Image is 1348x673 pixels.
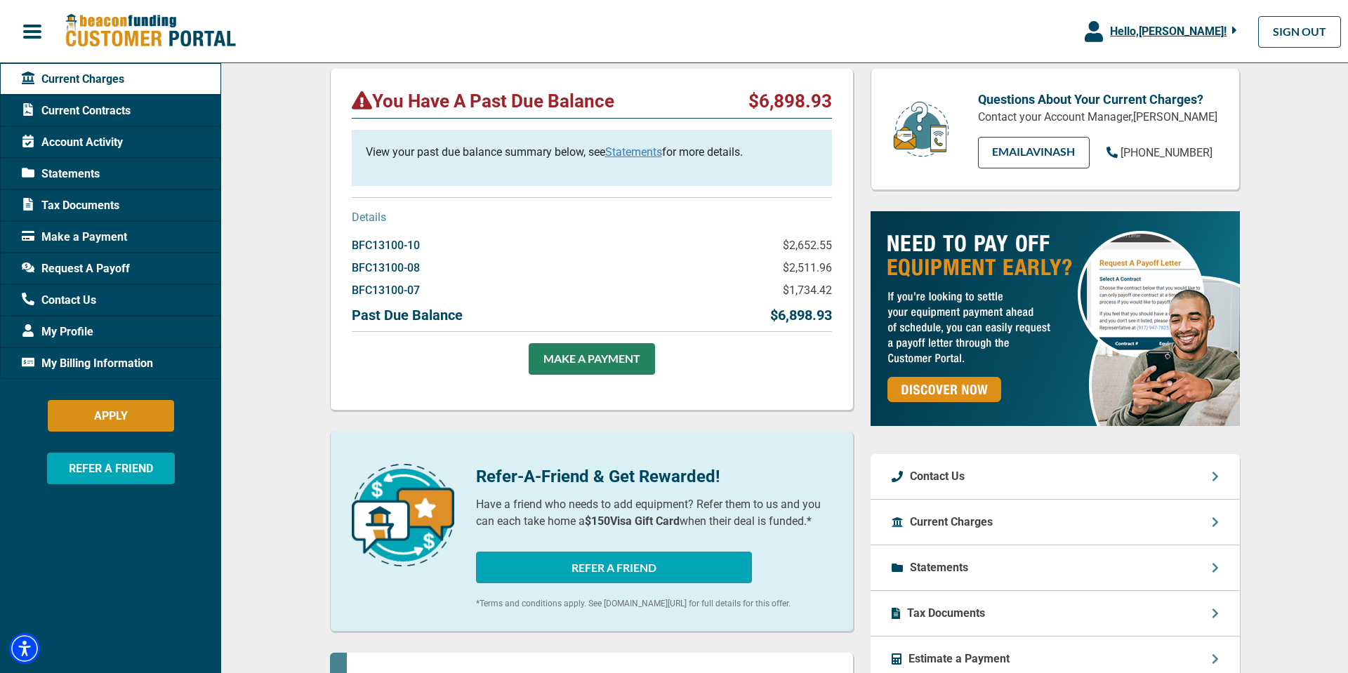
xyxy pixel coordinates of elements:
[352,237,420,254] p: BFC13100-10
[907,605,985,622] p: Tax Documents
[908,651,1010,667] p: Estimate a Payment
[352,282,420,299] p: BFC13100-07
[22,229,127,246] span: Make a Payment
[783,260,832,276] p: $2,511.96
[476,597,832,610] p: *Terms and conditions apply. See [DOMAIN_NAME][URL] for full details for this offer.
[585,514,680,528] b: $150 Visa Gift Card
[748,90,832,112] p: $6,898.93
[352,464,454,566] img: refer-a-friend-icon.png
[770,305,832,326] p: $6,898.93
[783,282,832,299] p: $1,734.42
[352,209,832,226] p: Details
[910,559,968,576] p: Statements
[783,237,832,254] p: $2,652.55
[890,100,953,159] img: customer-service.png
[910,468,965,485] p: Contact Us
[22,260,130,277] span: Request A Payoff
[47,453,175,484] button: REFER A FRIEND
[1121,146,1212,159] span: [PHONE_NUMBER]
[352,260,420,276] p: BFC13100-08
[22,355,153,372] span: My Billing Information
[22,134,123,151] span: Account Activity
[22,324,93,340] span: My Profile
[476,496,832,530] p: Have a friend who needs to add equipment? Refer them to us and you can each take home a when thei...
[1106,145,1212,161] a: [PHONE_NUMBER]
[22,197,119,214] span: Tax Documents
[871,211,1240,426] img: payoff-ad-px.jpg
[352,90,614,112] p: You Have A Past Due Balance
[22,102,131,119] span: Current Contracts
[978,109,1218,126] p: Contact your Account Manager, [PERSON_NAME]
[1258,16,1341,48] a: SIGN OUT
[9,633,40,664] div: Accessibility Menu
[22,71,124,88] span: Current Charges
[529,343,655,375] a: MAKE A PAYMENT
[978,137,1090,168] a: EMAILAvinash
[48,400,174,432] button: APPLY
[476,464,832,489] p: Refer-A-Friend & Get Rewarded!
[366,144,818,161] p: View your past due balance summary below, see for more details.
[65,13,236,49] img: Beacon Funding Customer Portal Logo
[605,145,662,159] a: Statements
[352,305,463,326] p: Past Due Balance
[910,514,993,531] p: Current Charges
[1110,25,1227,38] span: Hello, [PERSON_NAME] !
[22,166,100,182] span: Statements
[978,90,1218,109] p: Questions About Your Current Charges?
[22,292,96,309] span: Contact Us
[476,552,752,583] button: REFER A FRIEND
